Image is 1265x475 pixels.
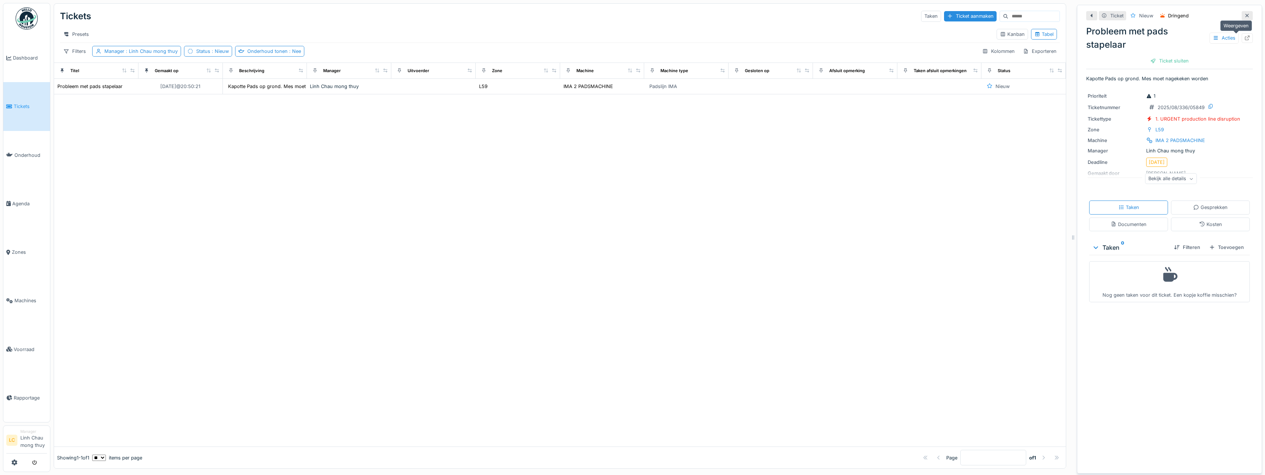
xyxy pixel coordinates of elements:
[1088,115,1143,122] div: Tickettype
[288,48,301,54] span: : Nee
[1121,243,1124,252] sup: 0
[660,68,688,74] div: Machine type
[829,68,865,74] div: Afsluit opmerking
[70,68,79,74] div: Titel
[1209,33,1239,43] div: Acties
[20,429,47,452] li: Linh Chau mong thuy
[1155,137,1205,144] div: IMA 2 PADSMACHINE
[1147,56,1192,66] div: Ticket sluiten
[1206,242,1247,252] div: Toevoegen
[20,429,47,434] div: Manager
[247,48,301,55] div: Onderhoud tonen
[649,83,677,90] div: Padslijn IMA
[14,297,47,304] span: Machines
[160,83,200,90] div: [DATE] @ 20:50:21
[228,83,350,90] div: Kapotte Pads op grond. Mes moet nagekeken worden
[196,48,229,55] div: Status
[310,83,388,90] div: Linh Chau mong thuy
[6,435,17,446] li: LC
[944,11,997,21] div: Ticket aanmaken
[576,68,594,74] div: Machine
[155,68,178,74] div: Gemaakt op
[16,7,38,30] img: Badge_color-CXgf-gQk.svg
[1155,115,1240,122] div: 1. URGENT production line disruption
[1220,20,1252,31] div: Weergeven
[3,82,50,131] a: Tickets
[3,34,50,82] a: Dashboard
[12,200,47,207] span: Agenda
[1155,126,1164,133] div: L59
[14,346,47,353] span: Voorraad
[1094,265,1245,299] div: Nog geen taken voor dit ticket. Een kopje koffie misschien?
[3,131,50,179] a: Onderhoud
[921,11,941,21] div: Taken
[1193,204,1228,211] div: Gesprekken
[914,68,967,74] div: Taken afsluit opmerkingen
[1086,25,1253,51] div: Probleem met pads stapelaar
[1092,243,1168,252] div: Taken
[12,249,47,256] span: Zones
[1139,12,1153,19] div: Nieuw
[57,454,89,461] div: Showing 1 - 1 of 1
[563,83,613,90] div: IMA 2 PADSMACHINE
[3,276,50,325] a: Machines
[92,454,142,461] div: items per page
[1088,92,1143,100] div: Prioriteit
[3,228,50,276] a: Zones
[1000,31,1025,38] div: Kanban
[1199,221,1222,228] div: Kosten
[1145,174,1197,184] div: Bekijk alle details
[1118,204,1139,211] div: Taken
[1088,159,1143,166] div: Deadline
[1146,92,1155,100] div: 1
[1088,104,1143,111] div: Ticketnummer
[998,68,1010,74] div: Status
[1029,454,1036,461] strong: of 1
[210,48,229,54] span: : Nieuw
[479,83,488,90] div: L59
[3,179,50,228] a: Agenda
[1088,147,1143,154] div: Manager
[14,103,47,110] span: Tickets
[1149,159,1165,166] div: [DATE]
[1020,46,1060,57] div: Exporteren
[3,325,50,374] a: Voorraad
[946,454,957,461] div: Page
[57,83,123,90] div: Probleem met pads stapelaar
[14,394,47,401] span: Rapportage
[1088,126,1143,133] div: Zone
[1086,75,1253,82] p: Kapotte Pads op grond. Mes moet nagekeken worden
[1168,12,1189,19] div: Dringend
[1171,242,1203,252] div: Filteren
[1158,104,1205,111] div: 2025/08/336/05849
[323,68,341,74] div: Manager
[1110,12,1124,19] div: Ticket
[13,54,47,61] span: Dashboard
[3,374,50,422] a: Rapportage
[60,29,92,40] div: Presets
[408,68,429,74] div: Uitvoerder
[1034,31,1054,38] div: Tabel
[1088,137,1143,144] div: Machine
[995,83,1010,90] div: Nieuw
[492,68,502,74] div: Zone
[1088,147,1251,154] div: Linh Chau mong thuy
[6,429,47,454] a: LC ManagerLinh Chau mong thuy
[104,48,178,55] div: Manager
[60,46,89,57] div: Filters
[979,46,1018,57] div: Kolommen
[60,7,91,26] div: Tickets
[239,68,264,74] div: Beschrijving
[14,152,47,159] span: Onderhoud
[124,48,178,54] span: : Linh Chau mong thuy
[1111,221,1147,228] div: Documenten
[745,68,769,74] div: Gesloten op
